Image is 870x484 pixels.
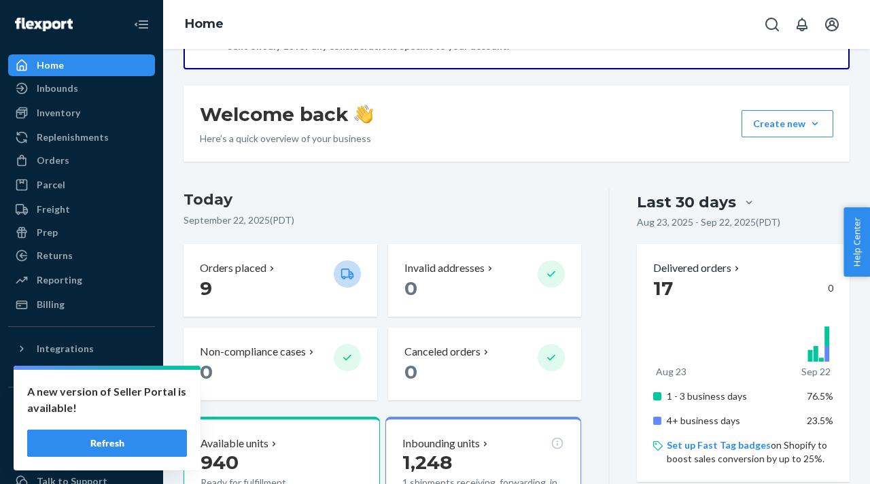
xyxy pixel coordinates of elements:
[15,18,73,31] img: Flexport logo
[8,222,155,243] a: Prep
[184,244,377,317] button: Orders placed 9
[404,260,485,276] p: Invalid addresses
[200,102,373,126] h1: Welcome back
[788,11,816,38] button: Open notifications
[37,273,82,287] div: Reporting
[174,5,234,44] ol: breadcrumbs
[637,192,736,213] div: Last 30 days
[637,215,780,229] p: Aug 23, 2025 - Sep 22, 2025 ( PDT )
[388,244,582,317] button: Invalid addresses 0
[404,277,417,300] span: 0
[404,344,481,360] p: Canceled orders
[667,414,797,428] p: 4+ business days
[656,365,686,379] p: Aug 23
[807,415,833,426] span: 23.5%
[37,106,80,120] div: Inventory
[184,213,581,227] p: September 22, 2025 ( PDT )
[843,207,870,277] button: Help Center
[402,436,480,451] p: Inbounding units
[37,249,73,262] div: Returns
[200,277,212,300] span: 9
[8,447,155,469] a: Settings
[8,338,155,360] button: Integrations
[667,438,833,466] p: on Shopify to boost sales conversion by up to 25%.
[37,178,65,192] div: Parcel
[742,110,833,137] button: Create new
[128,11,155,38] button: Close Navigation
[8,150,155,171] a: Orders
[200,260,266,276] p: Orders placed
[759,11,786,38] button: Open Search Box
[8,426,155,442] a: Add Fast Tag
[37,82,78,95] div: Inbounds
[201,436,268,451] p: Available units
[8,102,155,124] a: Inventory
[807,390,833,402] span: 76.5%
[8,174,155,196] a: Parcel
[8,77,155,99] a: Inbounds
[200,360,213,383] span: 0
[200,344,306,360] p: Non-compliance cases
[37,203,70,216] div: Freight
[653,276,833,300] div: 0
[8,245,155,266] a: Returns
[8,365,155,381] a: Add Integration
[185,16,224,31] a: Home
[184,328,377,400] button: Non-compliance cases 0
[201,451,239,474] span: 940
[388,328,582,400] button: Canceled orders 0
[37,342,94,356] div: Integrations
[402,451,452,474] span: 1,248
[8,54,155,76] a: Home
[667,439,771,451] a: Set up Fast Tag badges
[8,398,155,420] button: Fast Tags
[200,132,373,145] p: Here’s a quick overview of your business
[184,189,581,211] h3: Today
[667,390,797,403] p: 1 - 3 business days
[37,154,69,167] div: Orders
[801,365,831,379] p: Sep 22
[37,298,65,311] div: Billing
[27,430,187,457] button: Refresh
[37,131,109,144] div: Replenishments
[404,360,417,383] span: 0
[8,198,155,220] a: Freight
[653,260,742,276] button: Delivered orders
[37,58,64,72] div: Home
[8,269,155,291] a: Reporting
[27,383,187,416] p: A new version of Seller Portal is available!
[354,105,373,124] img: hand-wave emoji
[818,11,846,38] button: Open account menu
[8,126,155,148] a: Replenishments
[653,277,673,300] span: 17
[37,226,58,239] div: Prep
[8,294,155,315] a: Billing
